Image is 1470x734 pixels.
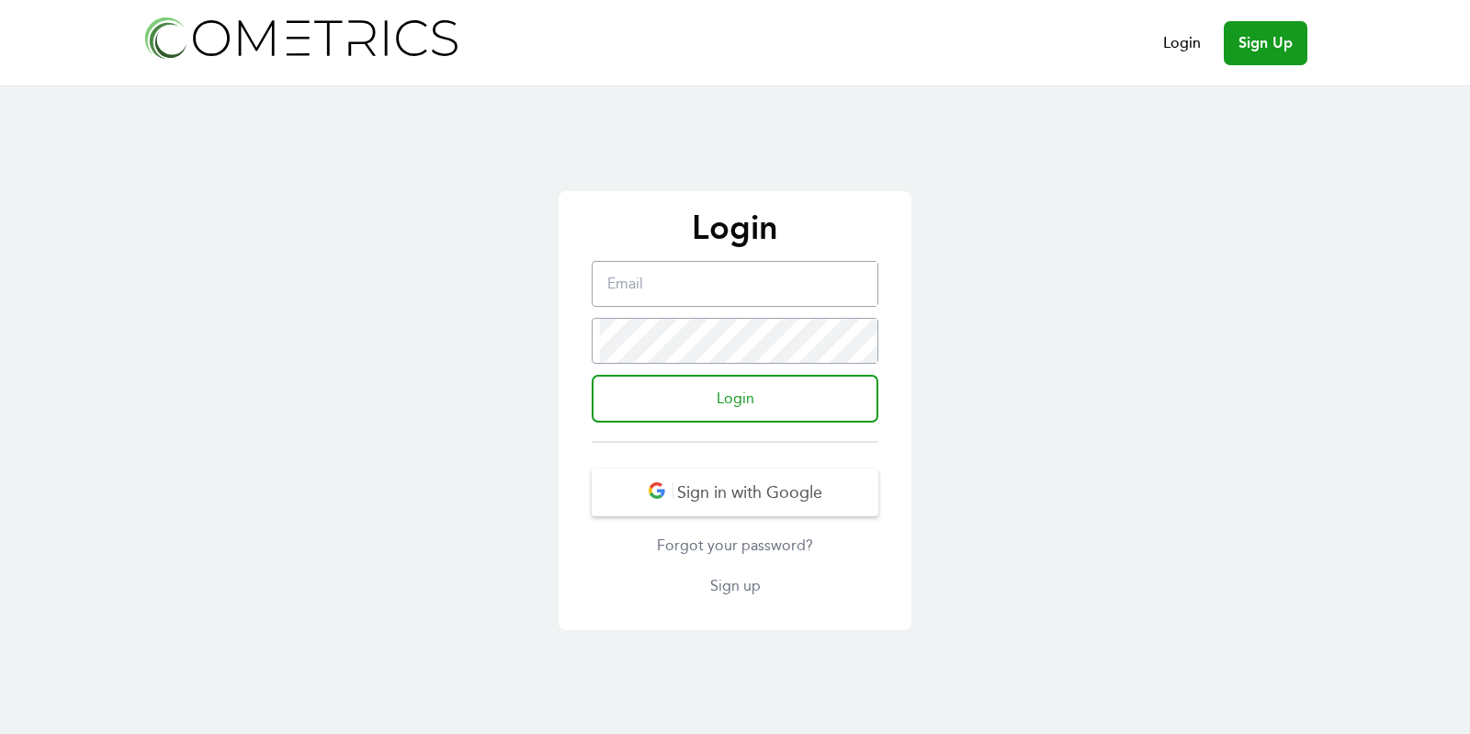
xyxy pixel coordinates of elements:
[577,209,893,246] p: Login
[140,11,461,63] img: Cometrics logo
[592,375,878,423] input: Login
[592,535,878,557] a: Forgot your password?
[1163,32,1201,54] a: Login
[600,262,877,306] input: Email
[592,575,878,597] a: Sign up
[592,469,878,516] button: Sign in with Google
[1224,21,1307,65] a: Sign Up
